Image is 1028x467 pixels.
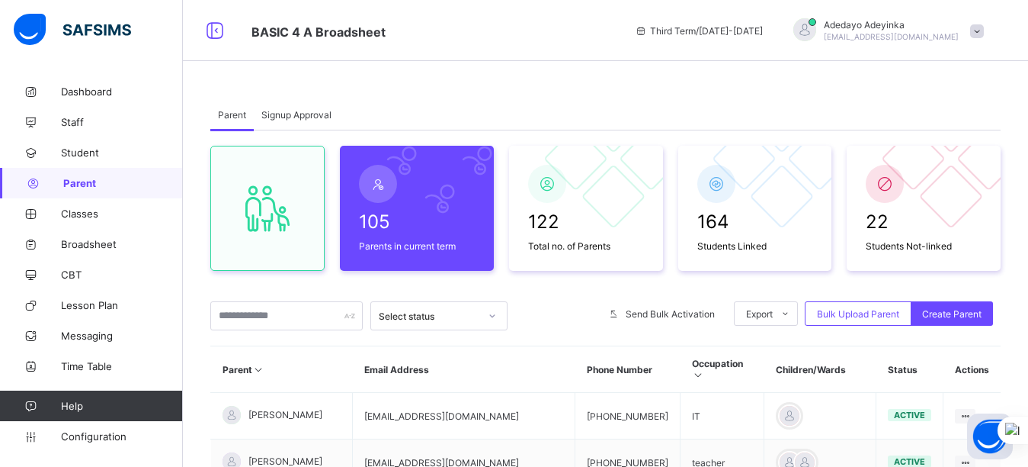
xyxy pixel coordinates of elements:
span: session/term information [635,25,763,37]
th: Children/Wards [764,346,876,393]
th: Phone Number [575,346,681,393]
td: [PHONE_NUMBER] [575,393,681,440]
span: Total no. of Parents [528,240,644,252]
span: Parents in current term [359,240,475,252]
th: Actions [943,346,1001,393]
span: Students Not-linked [866,240,982,252]
span: active [894,456,925,467]
span: Staff [61,116,183,128]
td: [EMAIL_ADDRESS][DOMAIN_NAME] [353,393,575,440]
span: Adedayo Adeyinka [824,19,959,31]
span: [EMAIL_ADDRESS][DOMAIN_NAME] [824,32,959,41]
span: Export [746,308,773,320]
div: Select status [379,311,479,322]
span: Class Arm Broadsheet [251,24,386,40]
th: Parent [211,346,353,393]
i: Sort in Ascending Order [252,364,265,375]
span: active [894,410,925,420]
button: Open asap [967,414,1013,459]
span: Messaging [61,330,183,342]
span: Bulk Upload Parent [817,308,899,320]
span: [PERSON_NAME] [248,409,322,420]
span: Parent [218,109,246,121]
th: Status [876,346,943,393]
td: IT [681,393,764,440]
span: Send Bulk Activation [626,308,715,320]
th: Email Address [353,346,575,393]
span: 105 [359,211,475,233]
span: [PERSON_NAME] [248,456,322,467]
span: Help [61,400,182,412]
span: Signup Approval [261,109,331,121]
span: 22 [866,211,982,233]
span: 164 [697,211,813,233]
span: Parent [63,177,183,189]
span: Time Table [61,360,183,372]
span: Create Parent [922,308,982,320]
span: Broadsheet [61,238,183,250]
span: Classes [61,208,183,220]
span: Dashboard [61,85,183,98]
th: Occupation [681,346,764,393]
span: Configuration [61,430,182,443]
span: 122 [528,211,644,233]
div: AdedayoAdeyinka [778,18,991,43]
span: CBT [61,269,183,281]
img: safsims [14,14,131,46]
i: Sort in Ascending Order [692,369,705,381]
span: Lesson Plan [61,299,183,311]
span: Students Linked [697,240,813,252]
span: Student [61,147,183,159]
